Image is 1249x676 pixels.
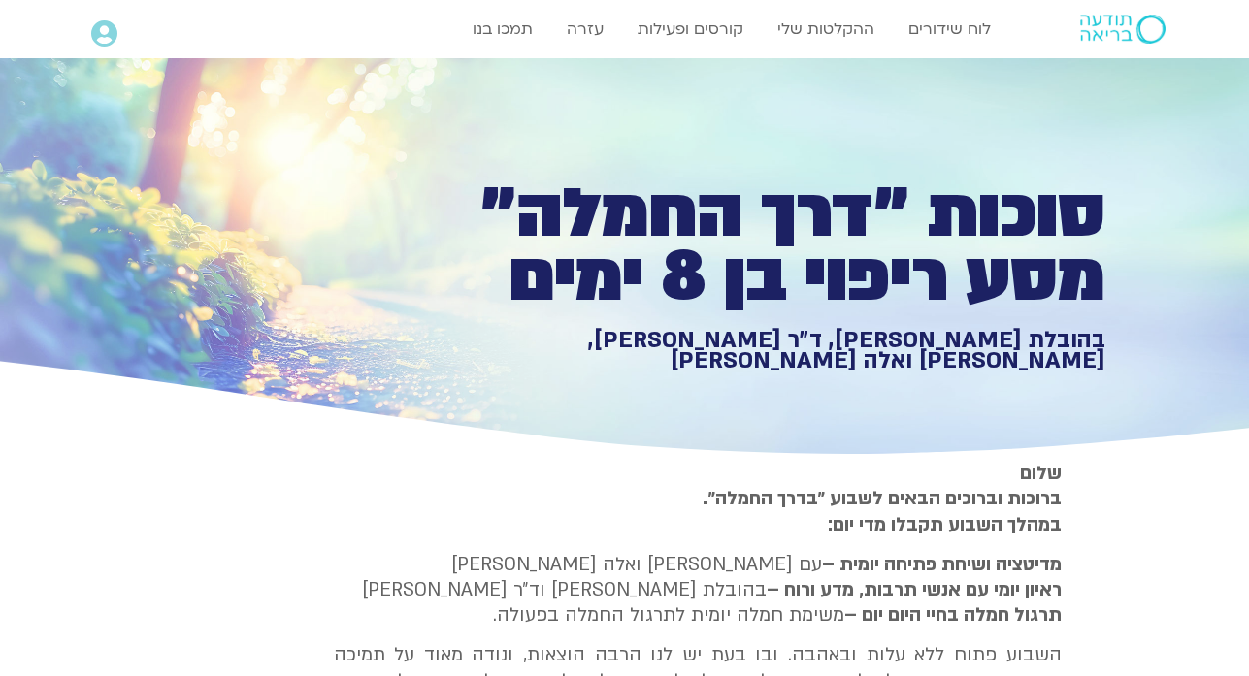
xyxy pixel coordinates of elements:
[1020,461,1062,486] strong: שלום
[822,552,1062,577] strong: מדיטציה ושיחת פתיחה יומית –
[433,330,1105,371] h1: בהובלת [PERSON_NAME], ד״ר [PERSON_NAME], [PERSON_NAME] ואלה [PERSON_NAME]
[768,11,884,48] a: ההקלטות שלי
[557,11,613,48] a: עזרה
[463,11,542,48] a: תמכו בנו
[334,552,1062,628] p: עם [PERSON_NAME] ואלה [PERSON_NAME] בהובלת [PERSON_NAME] וד״ר [PERSON_NAME] משימת חמלה יומית לתרג...
[767,577,1062,602] b: ראיון יומי עם אנשי תרבות, מדע ורוח –
[844,602,1062,628] b: תרגול חמלה בחיי היום יום –
[899,11,1001,48] a: לוח שידורים
[433,182,1105,309] h1: סוכות ״דרך החמלה״ מסע ריפוי בן 8 ימים
[628,11,753,48] a: קורסים ופעילות
[1080,15,1166,44] img: תודעה בריאה
[703,486,1062,536] strong: ברוכות וברוכים הבאים לשבוע ״בדרך החמלה״. במהלך השבוע תקבלו מדי יום:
